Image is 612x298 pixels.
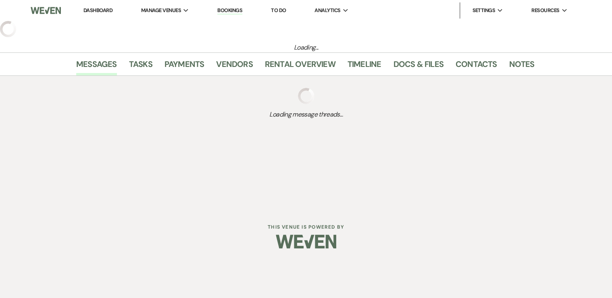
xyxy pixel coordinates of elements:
span: Loading message threads... [76,110,536,119]
img: loading spinner [298,88,314,104]
img: Weven Logo [276,227,336,256]
img: Weven Logo [31,2,61,19]
span: Analytics [314,6,340,15]
a: Bookings [217,7,242,15]
span: Manage Venues [141,6,181,15]
a: Timeline [348,58,381,75]
a: Vendors [216,58,252,75]
a: Rental Overview [265,58,335,75]
a: Dashboard [83,7,112,14]
span: Resources [531,6,559,15]
a: Payments [164,58,204,75]
a: To Do [271,7,286,14]
a: Docs & Files [393,58,443,75]
span: Settings [472,6,495,15]
a: Notes [509,58,534,75]
a: Contacts [456,58,497,75]
a: Tasks [129,58,152,75]
a: Messages [76,58,117,75]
